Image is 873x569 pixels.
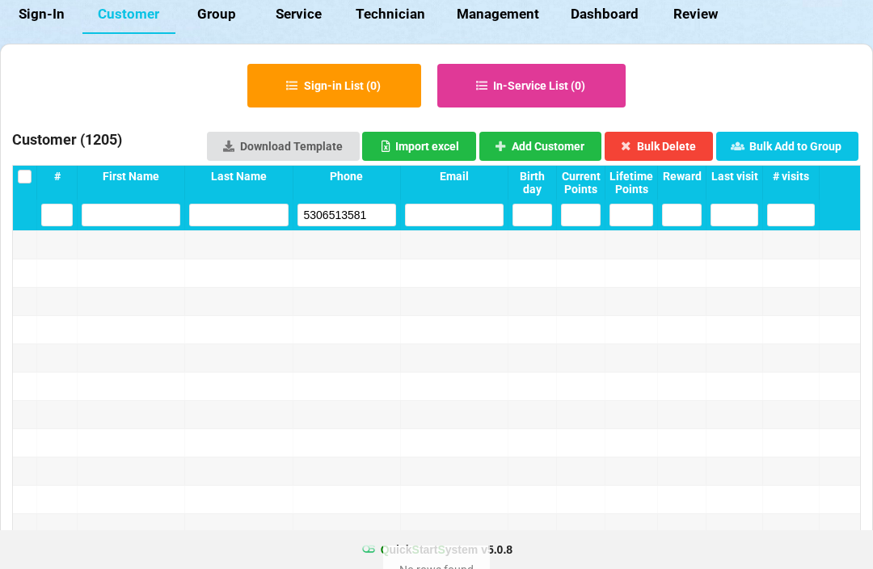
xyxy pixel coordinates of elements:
div: Lifetime Points [609,170,653,196]
div: Last visit [711,170,758,183]
div: Phone [297,170,396,183]
div: Current Points [561,170,601,196]
button: Bulk Add to Group [716,132,858,161]
button: Bulk Delete [605,132,714,161]
span: Q [381,543,390,556]
div: Reward [662,170,702,183]
div: Birth day [512,170,552,196]
button: Import excel [362,132,476,161]
button: Add Customer [479,132,602,161]
b: uick tart ystem v 5.0.8 [381,542,512,558]
button: In-Service List (0) [437,64,626,107]
a: Download Template [207,132,360,161]
div: Email [405,170,504,183]
h3: Customer ( 1205 ) [12,130,122,154]
span: S [412,543,420,556]
span: S [437,543,445,556]
div: Import excel [379,141,459,152]
div: Last Name [189,170,288,183]
button: Sign-in List (0) [247,64,421,107]
img: favicon.ico [361,542,377,558]
div: # visits [767,170,815,183]
div: First Name [82,170,180,183]
div: # [41,170,73,183]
